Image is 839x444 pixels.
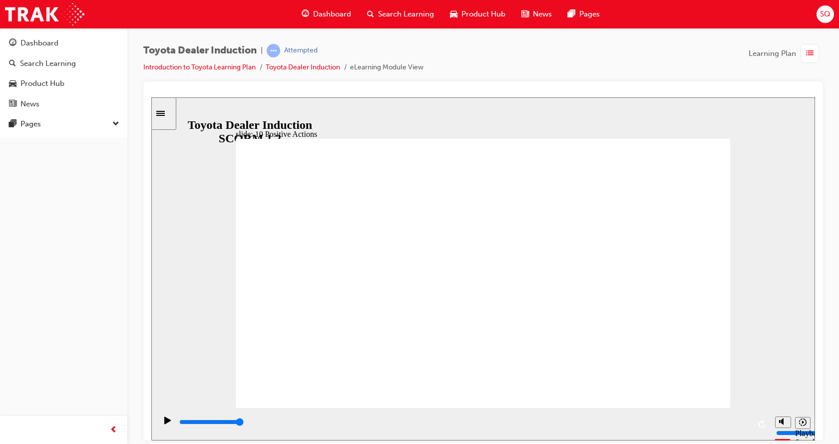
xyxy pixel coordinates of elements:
span: SQ [820,8,831,20]
a: pages-iconPages [560,4,608,24]
span: car-icon [450,8,457,20]
button: DashboardSearch LearningProduct HubNews [4,32,123,115]
img: Trak [5,3,84,25]
div: Playback Speed [644,332,659,350]
a: Product Hub [4,74,123,93]
span: prev-icon [110,424,117,437]
a: News [4,95,123,113]
button: SQ [817,5,834,23]
span: pages-icon [9,120,16,129]
input: slide progress [28,321,92,329]
span: search-icon [367,8,374,20]
div: Product Hub [20,78,64,89]
span: pages-icon [568,8,575,20]
a: search-iconSearch Learning [359,4,442,24]
div: Pages [20,118,41,130]
span: list-icon [806,47,814,60]
a: Dashboard [4,34,123,52]
span: down-icon [112,118,119,131]
div: News [20,98,39,110]
span: learningRecordVerb_ATTEMPT-icon [267,44,280,57]
span: car-icon [9,79,16,88]
a: Introduction to Toyota Learning Plan [143,63,256,71]
a: Search Learning [4,54,123,73]
span: Toyota Dealer Induction [143,45,257,56]
button: Pages [4,115,123,133]
span: news-icon [521,8,529,20]
button: Playback speed [644,320,659,332]
button: Mute (Ctrl+Alt+M) [624,319,640,331]
button: Play (Ctrl+Alt+P) [5,319,22,336]
button: Replay (Ctrl+Alt+R) [604,320,619,335]
span: guage-icon [9,39,16,48]
div: Attempted [284,46,318,55]
span: news-icon [9,100,16,109]
span: Pages [579,8,600,20]
span: search-icon [9,59,16,68]
span: Search Learning [378,8,434,20]
div: playback controls [5,311,619,343]
li: eLearning Module View [350,62,423,73]
span: Dashboard [313,8,351,20]
div: misc controls [619,311,659,343]
span: Product Hub [461,8,505,20]
input: volume [625,332,689,340]
span: News [533,8,552,20]
a: car-iconProduct Hub [442,4,513,24]
span: guage-icon [302,8,309,20]
div: Dashboard [20,37,58,49]
span: | [261,45,263,56]
span: Learning Plan [749,48,796,59]
a: Toyota Dealer Induction [266,63,340,71]
a: news-iconNews [513,4,560,24]
a: guage-iconDashboard [294,4,359,24]
div: Search Learning [20,58,76,69]
button: Learning Plan [749,44,823,63]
